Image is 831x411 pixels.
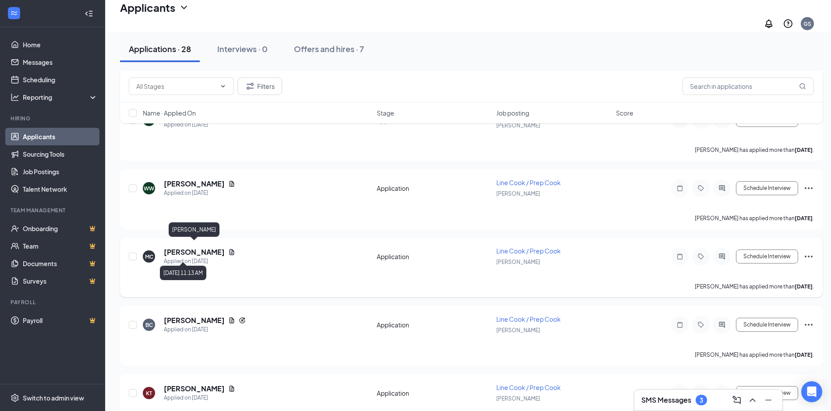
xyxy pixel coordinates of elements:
svg: ChevronDown [179,2,189,13]
a: Talent Network [23,180,98,198]
h5: [PERSON_NAME] [164,247,225,257]
svg: Filter [245,81,255,91]
div: Applied on [DATE] [164,257,235,266]
span: Line Cook / Prep Cook [496,179,561,186]
svg: Tag [696,253,706,260]
button: Schedule Interview [736,181,798,195]
button: Minimize [761,393,775,407]
div: Application [377,320,491,329]
b: [DATE] [795,147,813,153]
svg: Tag [696,185,706,192]
span: Line Cook / Prep Cook [496,247,561,255]
svg: Settings [11,393,19,402]
button: Schedule Interview [736,249,798,263]
a: Applicants [23,128,98,145]
div: Application [377,389,491,397]
span: Name · Applied On [143,109,196,117]
div: Applications · 28 [129,43,191,54]
span: Score [616,109,633,117]
svg: ComposeMessage [732,395,742,405]
div: [PERSON_NAME] [169,222,219,237]
svg: Document [228,249,235,256]
a: SurveysCrown [23,272,98,290]
a: TeamCrown [23,237,98,255]
svg: Document [228,317,235,324]
svg: WorkstreamLogo [10,9,18,18]
button: Schedule Interview [736,318,798,332]
svg: Ellipses [803,183,814,193]
button: ChevronUp [746,393,760,407]
span: [PERSON_NAME] [496,190,540,197]
div: MC [145,253,153,260]
svg: MagnifyingGlass [799,83,806,90]
b: [DATE] [795,283,813,290]
div: Reporting [23,93,98,102]
svg: QuestionInfo [783,18,793,29]
svg: Minimize [763,395,774,405]
a: Messages [23,53,98,71]
span: Job posting [496,109,529,117]
div: Payroll [11,299,96,306]
svg: ChevronDown [219,83,226,90]
p: [PERSON_NAME] has applied more than . [695,283,814,290]
div: Switch to admin view [23,393,84,402]
svg: ActiveChat [717,185,727,192]
svg: Collapse [85,9,93,18]
h5: [PERSON_NAME] [164,384,225,393]
div: GS [803,20,811,28]
a: Home [23,36,98,53]
svg: Ellipses [803,320,814,330]
svg: ChevronUp [747,395,758,405]
div: WW [144,185,154,192]
a: Job Postings [23,163,98,180]
svg: Notifications [764,18,774,29]
div: Hiring [11,115,96,122]
button: Schedule Interview [736,386,798,400]
h5: [PERSON_NAME] [164,316,225,325]
span: Line Cook / Prep Cook [496,383,561,391]
div: Open Intercom Messenger [801,381,822,402]
div: BC [145,321,153,329]
a: PayrollCrown [23,312,98,329]
svg: ActiveChat [717,321,727,328]
a: Sourcing Tools [23,145,98,163]
b: [DATE] [795,215,813,221]
div: KT [146,390,152,397]
p: [PERSON_NAME] has applied more than . [695,214,814,222]
button: Filter Filters [237,77,282,95]
svg: Document [228,385,235,392]
p: [PERSON_NAME] has applied more than . [695,351,814,358]
span: [PERSON_NAME] [496,259,540,265]
span: [PERSON_NAME] [496,395,540,402]
span: [PERSON_NAME] [496,327,540,334]
h5: [PERSON_NAME] [164,179,225,189]
b: [DATE] [795,351,813,358]
div: [DATE] 11:13 AM [160,266,206,280]
div: Applied on [DATE] [164,325,246,334]
svg: Analysis [11,93,19,102]
div: Applied on [DATE] [164,189,235,197]
div: Applied on [DATE] [164,393,235,402]
div: Application [377,184,491,193]
svg: Note [675,185,685,192]
svg: Note [675,253,685,260]
input: All Stages [136,81,216,91]
svg: Ellipses [803,251,814,262]
div: 3 [700,397,703,404]
svg: Tag [696,321,706,328]
div: Application [377,252,491,261]
button: ComposeMessage [730,393,744,407]
svg: ActiveChat [717,253,727,260]
div: Interviews · 0 [217,43,268,54]
div: Offers and hires · 7 [294,43,364,54]
input: Search in applications [682,77,814,95]
span: Line Cook / Prep Cook [496,315,561,323]
a: OnboardingCrown [23,220,98,237]
span: Stage [377,109,394,117]
svg: Document [228,180,235,187]
a: DocumentsCrown [23,255,98,272]
a: Scheduling [23,71,98,88]
svg: Note [675,321,685,328]
h3: SMS Messages [641,395,691,405]
div: Team Management [11,207,96,214]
